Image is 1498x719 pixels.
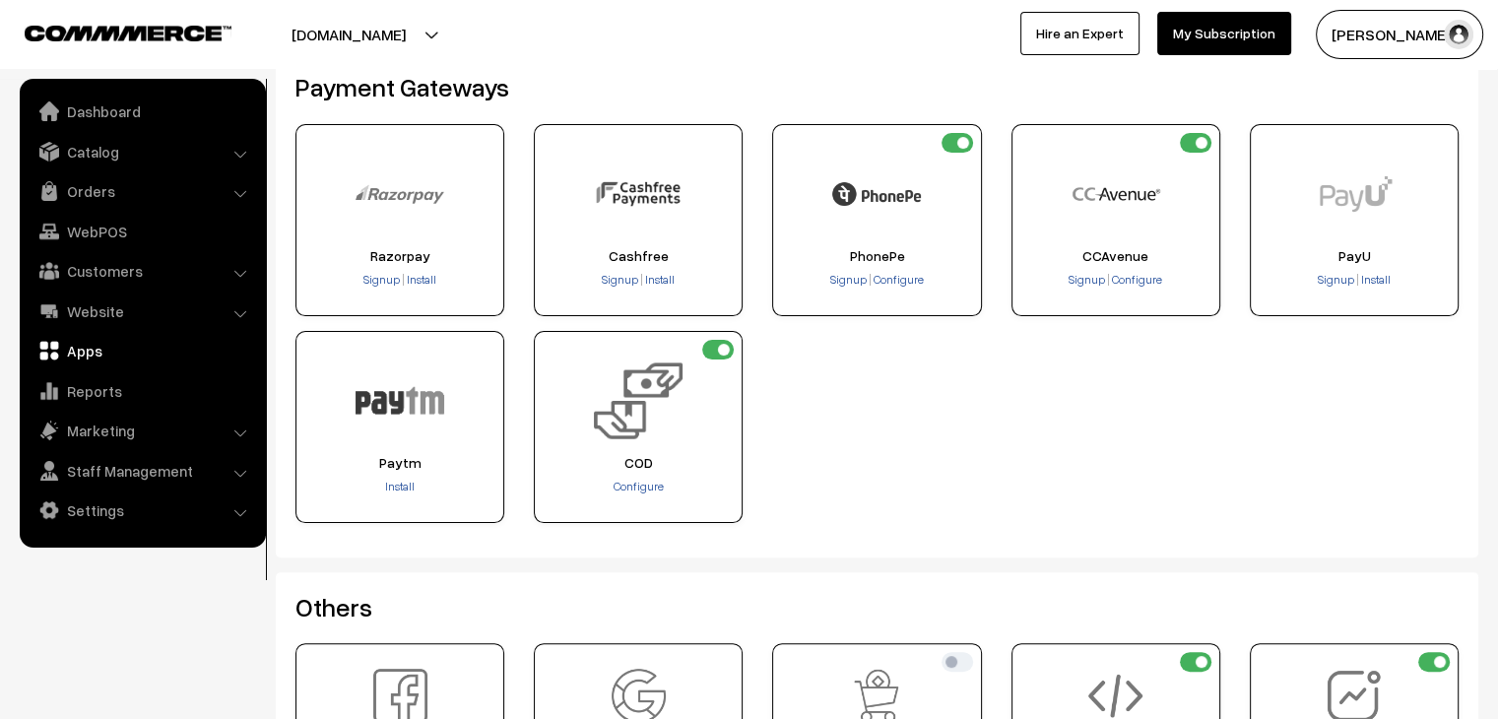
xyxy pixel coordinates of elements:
button: [DOMAIN_NAME] [223,10,475,59]
div: | [779,271,974,291]
img: PhonePe [832,150,921,238]
a: Marketing [25,413,259,448]
div: | [1257,271,1452,291]
a: Signup [1069,272,1107,287]
a: My Subscription [1157,12,1291,55]
a: Install [405,272,436,287]
span: Signup [830,272,867,287]
button: [PERSON_NAME]… [1316,10,1483,59]
span: Install [407,272,436,287]
a: Signup [1318,272,1356,287]
div: Domain: [DOMAIN_NAME] [51,51,217,67]
a: Staff Management [25,453,259,489]
img: user [1444,20,1473,49]
a: Signup [602,272,640,287]
a: Install [643,272,675,287]
div: | [541,271,736,291]
img: PayU [1310,150,1399,238]
h2: Payment Gateways [295,72,1459,102]
span: COD [541,455,736,471]
span: Razorpay [302,248,497,264]
span: Install [1361,272,1391,287]
span: Configure [1112,272,1162,287]
img: COD [594,357,683,445]
span: Signup [1069,272,1105,287]
a: Install [1359,272,1391,287]
div: Domain Overview [75,116,176,129]
a: WebPOS [25,214,259,249]
div: | [1018,271,1213,291]
div: | [302,271,497,291]
a: Website [25,294,259,329]
a: Settings [25,492,259,528]
a: Orders [25,173,259,209]
img: COMMMERCE [25,26,231,40]
span: Signup [363,272,400,287]
a: Hire an Expert [1020,12,1140,55]
span: Paytm [302,455,497,471]
a: Customers [25,253,259,289]
span: PayU [1257,248,1452,264]
span: Configure [874,272,924,287]
img: tab_domain_overview_orange.svg [53,114,69,130]
a: COMMMERCE [25,20,197,43]
img: Paytm [356,357,444,445]
a: Catalog [25,134,259,169]
a: Configure [1110,272,1162,287]
a: Dashboard [25,94,259,129]
span: Signup [1318,272,1354,287]
a: Signup [363,272,402,287]
img: CCAvenue [1072,150,1160,238]
img: tab_keywords_by_traffic_grey.svg [196,114,212,130]
span: PhonePe [779,248,974,264]
a: Reports [25,373,259,409]
h2: Others [295,592,1459,622]
a: Configure [614,479,664,493]
img: Razorpay [356,150,444,238]
img: Cashfree [594,150,683,238]
a: Signup [830,272,869,287]
a: Apps [25,333,259,368]
span: Cashfree [541,248,736,264]
img: website_grey.svg [32,51,47,67]
a: Configure [872,272,924,287]
div: Keywords by Traffic [218,116,332,129]
div: v 4.0.25 [55,32,97,47]
span: Signup [602,272,638,287]
img: logo_orange.svg [32,32,47,47]
a: Install [385,479,415,493]
span: CCAvenue [1018,248,1213,264]
span: Install [645,272,675,287]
